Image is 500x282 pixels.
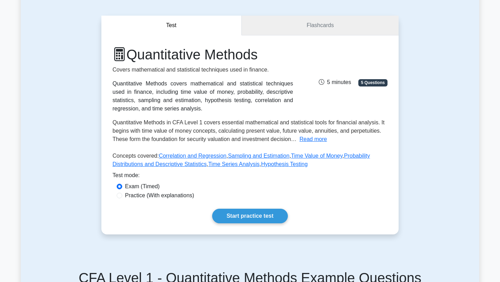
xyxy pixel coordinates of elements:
[358,79,387,86] span: 5 Questions
[228,153,290,159] a: Sampling and Estimation
[319,79,351,85] span: 5 minutes
[101,16,242,35] button: Test
[112,119,385,142] span: Quantitative Methods in CFA Level 1 covers essential mathematical and statistical tools for finan...
[125,182,160,191] label: Exam (Timed)
[261,161,308,167] a: Hypothesis Testing
[300,135,327,143] button: Read more
[112,152,387,171] p: Concepts covered: , , , , ,
[125,191,194,200] label: Practice (With explanations)
[112,171,387,182] div: Test mode:
[112,46,293,63] h1: Quantitative Methods
[208,161,260,167] a: Time Series Analysis
[159,153,226,159] a: Correlation and Regression
[112,80,293,113] div: Quantitative Methods covers mathematical and statistical techniques used in finance, including ti...
[242,16,399,35] a: Flashcards
[291,153,342,159] a: Time Value of Money
[212,209,287,223] a: Start practice test
[112,66,293,74] p: Covers mathematical and statistical techniques used in finance.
